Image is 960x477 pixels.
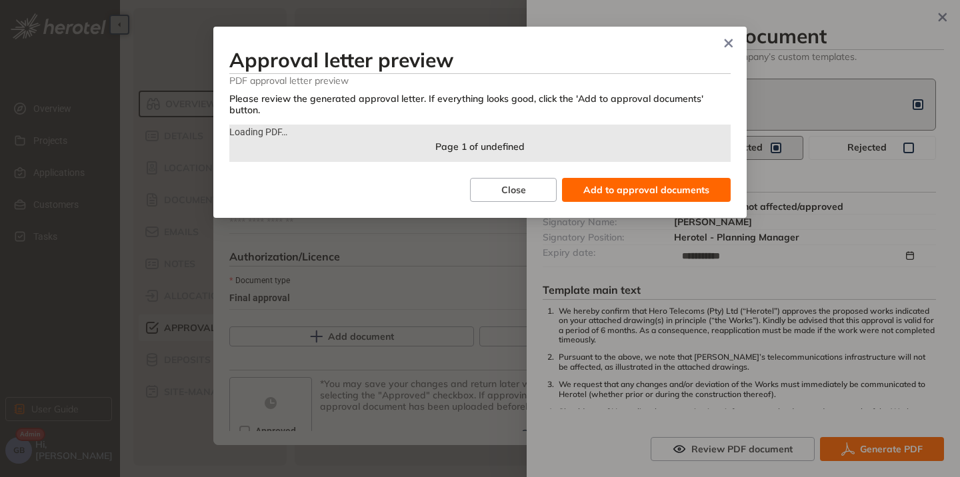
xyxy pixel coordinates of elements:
[501,183,526,197] span: Close
[711,27,747,63] button: Close
[229,74,731,87] span: PDF approval letter preview
[583,183,709,197] span: Add to approval documents
[470,178,557,202] button: Close
[229,125,731,139] div: Loading PDF…
[229,48,731,72] h3: Approval letter preview
[562,178,731,202] button: Add to approval documents
[229,93,731,116] div: Please review the generated approval letter. If everything looks good, click the 'Add to approval...
[435,141,525,153] span: Page 1 of undefined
